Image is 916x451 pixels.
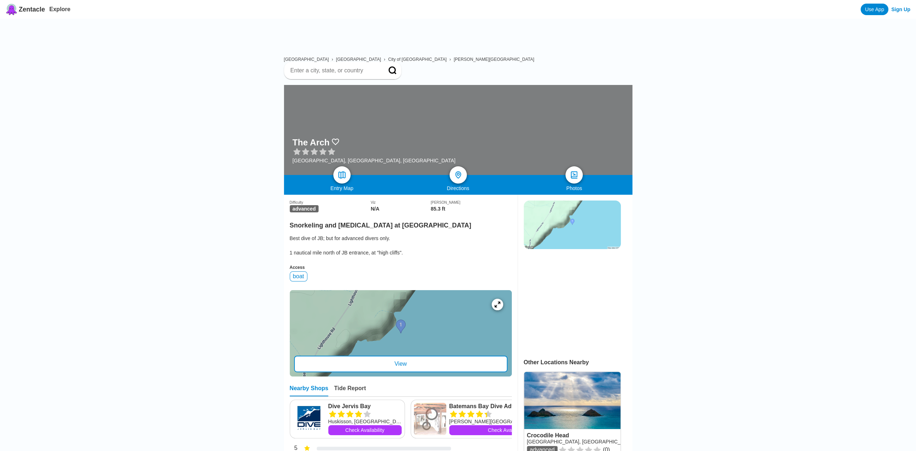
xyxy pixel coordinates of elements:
a: map [333,166,351,184]
span: › [384,57,385,62]
div: View [294,356,507,372]
a: Use App [861,4,888,15]
a: Batemans Bay Dive Adventures [449,403,566,410]
a: [PERSON_NAME][GEOGRAPHIC_DATA] [454,57,534,62]
div: Photos [516,185,632,191]
div: Nearby Shops [290,385,329,396]
div: Entry Map [284,185,400,191]
a: entry mapView [290,290,512,376]
img: photos [570,171,578,179]
div: Tide Report [334,385,366,396]
a: [GEOGRAPHIC_DATA] [336,57,381,62]
a: Explore [49,6,71,12]
input: Enter a city, state, or country [290,67,378,74]
div: Difficulty [290,200,371,204]
a: Dive Jervis Bay [328,403,402,410]
img: Dive Jervis Bay [293,403,325,435]
div: Access [290,265,512,270]
div: Viz [371,200,431,204]
a: photos [565,166,583,184]
div: Huskisson, [GEOGRAPHIC_DATA] [328,418,402,425]
img: map [338,171,346,179]
div: [GEOGRAPHIC_DATA], [GEOGRAPHIC_DATA], [GEOGRAPHIC_DATA] [293,158,456,163]
div: boat [290,271,307,281]
img: Batemans Bay Dive Adventures [414,403,446,435]
a: City of [GEOGRAPHIC_DATA] [388,57,446,62]
img: Zentacle logo [6,4,17,15]
a: [GEOGRAPHIC_DATA] [284,57,329,62]
div: [PERSON_NAME][GEOGRAPHIC_DATA], [GEOGRAPHIC_DATA] [449,418,566,425]
div: [PERSON_NAME] [431,200,512,204]
div: Best dive of JB; but for advanced divers only. 1 nautical mile north of JB entrance, at "high cli... [290,235,512,256]
a: Sign Up [891,6,910,12]
a: Check Availability [449,425,566,435]
img: directions [454,171,462,179]
img: staticmap [524,200,621,249]
div: Other Locations Nearby [524,359,632,366]
a: Check Availability [328,425,402,435]
span: advanced [290,205,319,212]
div: Directions [400,185,516,191]
span: › [331,57,333,62]
h2: Snorkeling and [MEDICAL_DATA] at [GEOGRAPHIC_DATA] [290,217,512,229]
div: 85.3 ft [431,206,512,212]
h1: The Arch [293,137,330,148]
div: N/A [371,206,431,212]
span: Zentacle [19,6,45,13]
span: › [450,57,451,62]
a: Zentacle logoZentacle [6,4,45,15]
